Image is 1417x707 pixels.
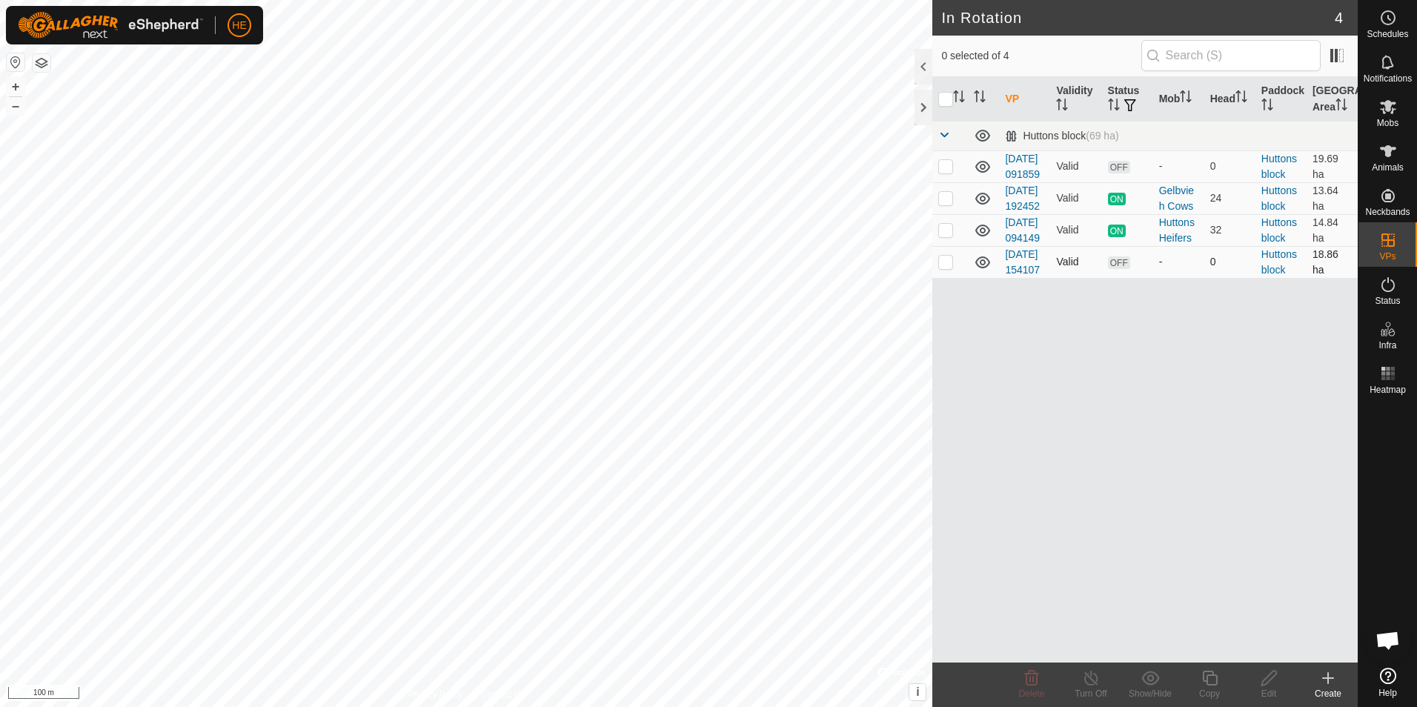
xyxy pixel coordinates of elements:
th: VP [999,77,1050,122]
span: Infra [1378,341,1396,350]
span: Mobs [1377,119,1398,127]
td: 0 [1204,150,1255,182]
a: Huttons block [1261,185,1297,212]
td: Valid [1050,214,1101,246]
p-sorticon: Activate to sort [1235,93,1247,104]
p-sorticon: Activate to sort [1108,101,1120,113]
span: ON [1108,225,1126,237]
th: Paddock [1255,77,1307,122]
a: [DATE] 091859 [1005,153,1040,180]
img: Gallagher Logo [18,12,203,39]
a: [DATE] 154107 [1005,248,1040,276]
td: 0 [1204,246,1255,278]
span: OFF [1108,256,1130,269]
a: Help [1358,662,1417,703]
span: ON [1108,193,1126,205]
td: 13.64 ha [1307,182,1358,214]
p-sorticon: Activate to sort [1180,93,1192,104]
td: Valid [1050,246,1101,278]
td: 32 [1204,214,1255,246]
th: Status [1102,77,1153,122]
p-sorticon: Activate to sort [1056,101,1068,113]
div: Gelbvieh Cows [1159,183,1198,214]
p-sorticon: Activate to sort [953,93,965,104]
span: VPs [1379,252,1396,261]
input: Search (S) [1141,40,1321,71]
span: Status [1375,296,1400,305]
td: Valid [1050,150,1101,182]
div: Huttons block [1005,130,1118,142]
span: i [916,686,919,698]
th: Head [1204,77,1255,122]
td: 19.69 ha [1307,150,1358,182]
h2: In Rotation [941,9,1334,27]
td: 24 [1204,182,1255,214]
div: Edit [1239,687,1298,700]
button: + [7,78,24,96]
th: Mob [1153,77,1204,122]
div: Create [1298,687,1358,700]
a: Privacy Policy [408,688,463,701]
a: Huttons block [1261,248,1297,276]
span: Notifications [1364,74,1412,83]
button: – [7,97,24,115]
div: - [1159,159,1198,174]
span: Schedules [1367,30,1408,39]
button: Reset Map [7,53,24,71]
div: Huttons Heifers [1159,215,1198,246]
span: Neckbands [1365,208,1410,216]
a: [DATE] 192452 [1005,185,1040,212]
span: (69 ha) [1086,130,1118,142]
th: Validity [1050,77,1101,122]
a: Contact Us [481,688,525,701]
span: OFF [1108,161,1130,173]
span: HE [232,18,246,33]
div: Turn Off [1061,687,1121,700]
a: [DATE] 094149 [1005,216,1040,244]
div: Show/Hide [1121,687,1180,700]
a: Huttons block [1261,153,1297,180]
button: Map Layers [33,54,50,72]
div: Copy [1180,687,1239,700]
td: 18.86 ha [1307,246,1358,278]
span: 0 selected of 4 [941,48,1141,64]
button: i [909,684,926,700]
th: [GEOGRAPHIC_DATA] Area [1307,77,1358,122]
span: Delete [1019,688,1045,699]
span: Heatmap [1370,385,1406,394]
span: 4 [1335,7,1343,29]
td: Valid [1050,182,1101,214]
div: - [1159,254,1198,270]
div: Open chat [1366,618,1410,663]
p-sorticon: Activate to sort [974,93,986,104]
a: Huttons block [1261,216,1297,244]
span: Animals [1372,163,1404,172]
p-sorticon: Activate to sort [1335,101,1347,113]
td: 14.84 ha [1307,214,1358,246]
span: Help [1378,688,1397,697]
p-sorticon: Activate to sort [1261,101,1273,113]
